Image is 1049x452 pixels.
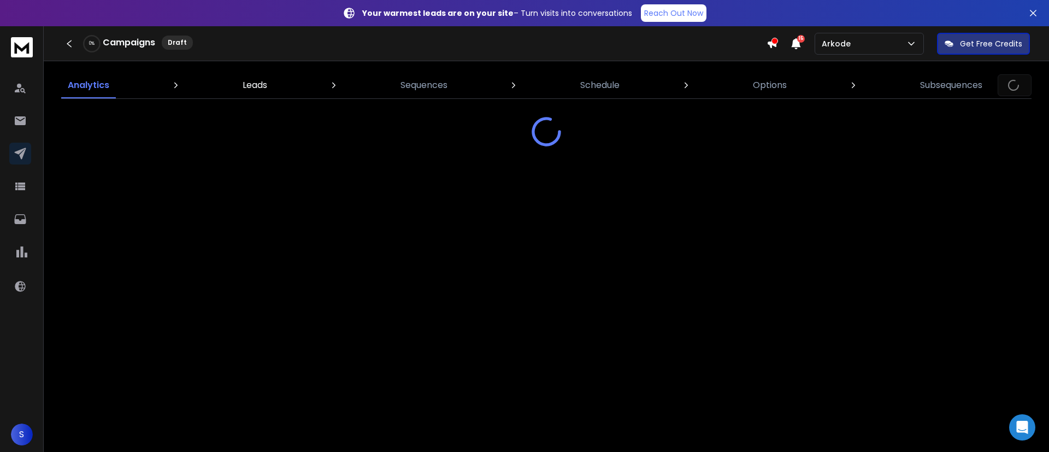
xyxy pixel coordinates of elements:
[61,72,116,98] a: Analytics
[580,79,620,92] p: Schedule
[103,36,155,49] h1: Campaigns
[746,72,793,98] a: Options
[89,40,95,47] p: 0 %
[394,72,454,98] a: Sequences
[753,79,787,92] p: Options
[1009,414,1035,441] div: Open Intercom Messenger
[400,79,447,92] p: Sequences
[822,38,855,49] p: Arkode
[162,36,193,50] div: Draft
[11,424,33,445] button: S
[11,37,33,57] img: logo
[644,8,703,19] p: Reach Out Now
[236,72,274,98] a: Leads
[362,8,632,19] p: – Turn visits into conversations
[68,79,109,92] p: Analytics
[574,72,626,98] a: Schedule
[937,33,1030,55] button: Get Free Credits
[641,4,706,22] a: Reach Out Now
[914,72,989,98] a: Subsequences
[920,79,982,92] p: Subsequences
[797,35,805,43] span: 15
[362,8,514,19] strong: Your warmest leads are on your site
[243,79,267,92] p: Leads
[960,38,1022,49] p: Get Free Credits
